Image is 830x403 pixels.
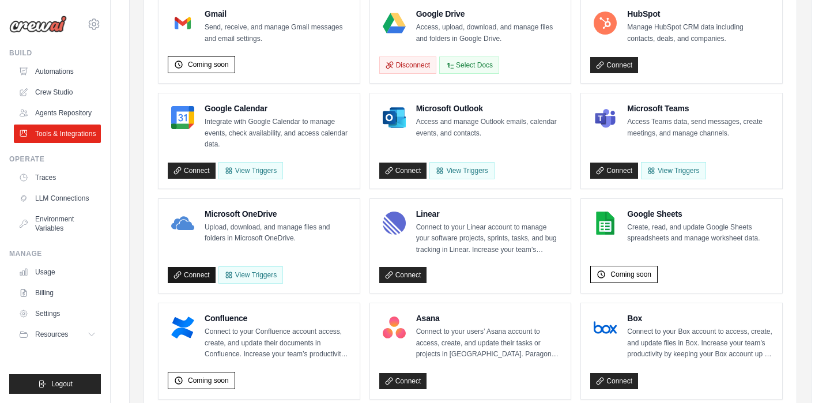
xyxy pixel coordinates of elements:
p: Send, receive, and manage Gmail messages and email settings. [205,22,350,44]
a: Automations [14,62,101,81]
img: Box Logo [594,316,617,339]
span: Coming soon [188,376,229,385]
iframe: Chat Widget [772,348,830,403]
a: Traces [14,168,101,187]
button: Disconnect [379,57,436,74]
span: Coming soon [188,60,229,69]
a: Usage [14,263,101,281]
h4: Google Sheets [627,208,773,220]
a: Crew Studio [14,83,101,101]
p: Connect to your Box account to access, create, and update files in Box. Increase your team’s prod... [627,326,773,360]
a: Connect [590,57,638,73]
img: Gmail Logo [171,12,194,35]
: View Triggers [218,266,283,284]
button: Logout [9,374,101,394]
button: View Triggers [218,162,283,179]
img: Google Calendar Logo [171,106,194,129]
p: Connect to your Confluence account access, create, and update their documents in Confluence. Incr... [205,326,350,360]
div: Manage [9,249,101,258]
h4: Box [627,312,773,324]
: View Triggers [429,162,494,179]
button: Select Docs [439,57,499,74]
h4: Microsoft Teams [627,103,773,114]
div: Build [9,48,101,58]
a: Billing [14,284,101,302]
p: Manage HubSpot CRM data including contacts, deals, and companies. [627,22,773,44]
a: Tools & Integrations [14,125,101,143]
a: Agents Repository [14,104,101,122]
p: Access, upload, download, and manage files and folders in Google Drive. [416,22,562,44]
p: Access Teams data, send messages, create meetings, and manage channels. [627,116,773,139]
: View Triggers [641,162,705,179]
h4: Microsoft Outlook [416,103,562,114]
img: Confluence Logo [171,316,194,339]
p: Connect to your users’ Asana account to access, create, and update their tasks or projects in [GE... [416,326,562,360]
h4: Linear [416,208,562,220]
p: Upload, download, and manage files and folders in Microsoft OneDrive. [205,222,350,244]
p: Integrate with Google Calendar to manage events, check availability, and access calendar data. [205,116,350,150]
span: Logout [51,379,73,389]
a: Connect [590,373,638,389]
img: Microsoft OneDrive Logo [171,212,194,235]
h4: Google Calendar [205,103,350,114]
a: LLM Connections [14,189,101,208]
a: Connect [379,373,427,389]
img: Google Sheets Logo [594,212,617,235]
img: HubSpot Logo [594,12,617,35]
a: Settings [14,304,101,323]
h4: Asana [416,312,562,324]
img: Microsoft Teams Logo [594,106,617,129]
a: Connect [168,267,216,283]
h4: Gmail [205,8,350,20]
button: Resources [14,325,101,344]
p: Access and manage Outlook emails, calendar events, and contacts. [416,116,562,139]
a: Connect [168,163,216,179]
div: Operate [9,155,101,164]
img: Microsoft Outlook Logo [383,106,406,129]
p: Connect to your Linear account to manage your software projects, sprints, tasks, and bug tracking... [416,222,562,256]
img: Asana Logo [383,316,406,339]
span: Resources [35,330,68,339]
span: Coming soon [610,270,651,279]
h4: Google Drive [416,8,562,20]
p: Create, read, and update Google Sheets spreadsheets and manage worksheet data. [627,222,773,244]
img: Linear Logo [383,212,406,235]
h4: HubSpot [627,8,773,20]
a: Connect [379,267,427,283]
a: Environment Variables [14,210,101,238]
img: Google Drive Logo [383,12,406,35]
a: Connect [590,163,638,179]
a: Connect [379,163,427,179]
img: Logo [9,16,67,33]
h4: Confluence [205,312,350,324]
h4: Microsoft OneDrive [205,208,350,220]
